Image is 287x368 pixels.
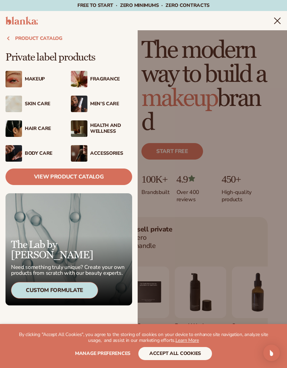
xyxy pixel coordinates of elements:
div: Men’s Care [90,101,132,107]
img: Cream moisturizer swatch. [6,96,22,112]
img: Female with makeup brush. [71,145,87,162]
button: Manage preferences [75,347,130,360]
a: Candles and incense on table. Health And Wellness [71,119,132,138]
div: Hair Care [25,126,67,132]
div: Body Care [25,151,67,156]
p: By clicking "Accept All Cookies", you agree to the storing of cookies on your device to enhance s... [14,332,273,344]
p: Need something truly unique? Create your own products from scratch with our beauty experts. [11,264,127,277]
img: Male hand applying moisturizer. [6,145,22,162]
a: View Product Catalog [6,169,132,185]
a: Learn More [176,337,199,344]
summary: Menu [273,17,281,25]
button: accept all cookies [138,347,212,360]
a: Female with glitter eye makeup. Makeup [6,69,67,89]
img: logo [6,17,38,25]
a: Male hand applying moisturizer. Body Care [6,144,67,163]
span: Manage preferences [75,350,130,357]
p: Private label products [6,52,132,63]
a: Cream moisturizer swatch. Skin Care [6,94,67,113]
a: Female hair pulled back with clips. Hair Care [6,119,67,138]
a: Pink blooming flower. Fragrance [71,69,132,89]
img: Female with glitter eye makeup. [6,71,22,87]
img: Pink blooming flower. [71,71,87,87]
img: Female hair pulled back with clips. [6,120,22,137]
img: Male holding moisturizer bottle. [71,96,87,112]
div: Skin Care [25,101,67,107]
div: Open Intercom Messenger [263,345,280,361]
div: Makeup [25,76,67,82]
a: Male holding moisturizer bottle. Men’s Care [71,94,132,113]
div: Fragrance [90,76,132,82]
div: Health And Wellness [90,123,132,134]
div: Accessories [90,151,132,156]
img: Candles and incense on table. [71,120,87,137]
a: Female with makeup brush. Accessories [71,144,132,163]
span: Free to start · ZERO minimums · ZERO contracts [77,2,210,9]
div: Custom Formulate [11,282,98,299]
a: Microscopic product formula. The Lab by [PERSON_NAME] Need something truly unique? Create your ow... [6,193,132,305]
p: The Lab by [PERSON_NAME] [11,240,127,260]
